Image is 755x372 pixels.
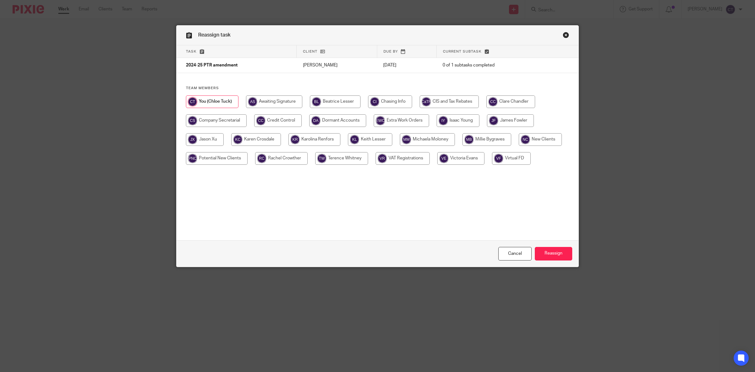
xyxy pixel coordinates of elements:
p: [PERSON_NAME] [303,62,371,68]
span: Task [186,50,197,53]
span: Reassign task [198,32,231,37]
a: Close this dialog window [498,247,532,260]
span: Client [303,50,317,53]
span: 2024-25 PTR amendment [186,63,238,68]
p: [DATE] [383,62,430,68]
span: Due by [383,50,398,53]
h4: Team members [186,86,569,91]
span: Current subtask [443,50,482,53]
td: 0 of 1 subtasks completed [436,58,546,73]
a: Close this dialog window [563,32,569,40]
input: Reassign [535,247,572,260]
